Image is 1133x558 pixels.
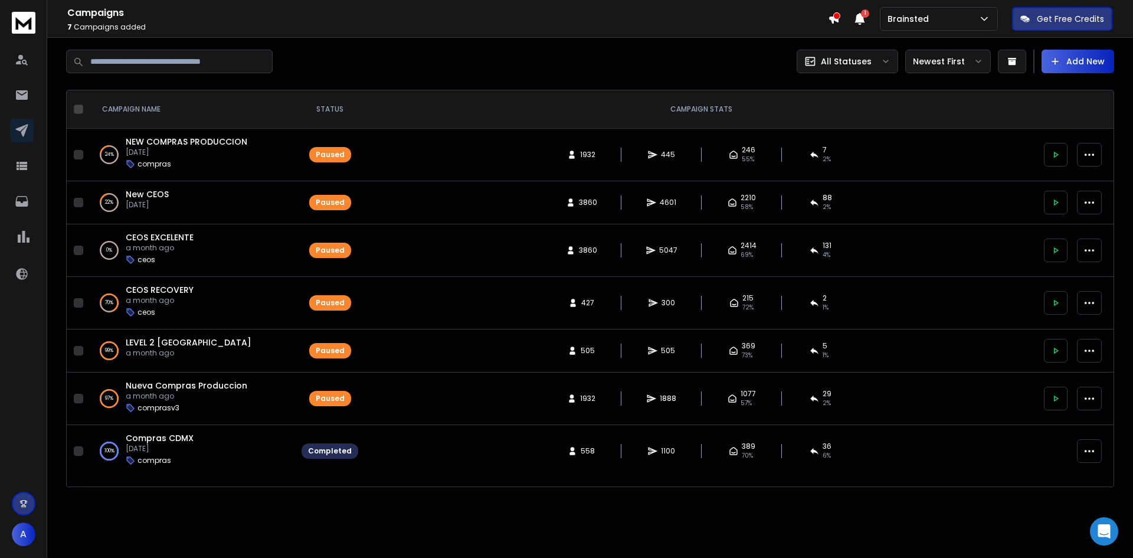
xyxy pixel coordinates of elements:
[88,224,294,277] td: 0%CEOS EXCELENTEa month agoceos
[1090,517,1118,546] div: Open Intercom Messenger
[742,155,754,164] span: 55 %
[741,399,752,408] span: 57 %
[581,346,595,355] span: 505
[126,391,247,401] p: a month ago
[12,523,35,546] button: A
[662,298,675,308] span: 300
[316,198,345,207] div: Paused
[67,22,828,32] p: Campaigns added
[105,393,113,404] p: 97 %
[888,13,934,25] p: Brainsted
[660,394,676,403] span: 1888
[105,345,113,357] p: 99 %
[105,149,114,161] p: 24 %
[106,244,112,256] p: 0 %
[126,200,169,210] p: [DATE]
[661,446,675,456] span: 1100
[126,348,251,358] p: a month ago
[742,145,755,155] span: 246
[105,297,113,309] p: 70 %
[12,12,35,34] img: logo
[741,389,756,399] span: 1077
[821,56,872,67] p: All Statuses
[88,373,294,425] td: 97%Nueva Compras Producciona month agocomprasv3
[126,148,247,157] p: [DATE]
[105,197,113,208] p: 22 %
[823,341,827,351] span: 5
[137,159,171,169] p: compras
[823,399,831,408] span: 2 %
[137,456,171,465] p: compras
[823,303,829,312] span: 1 %
[741,193,756,203] span: 2210
[742,451,753,461] span: 70 %
[88,277,294,329] td: 70%CEOS RECOVERYa month agoceos
[137,255,155,265] p: ceos
[294,90,365,129] th: STATUS
[104,445,114,457] p: 100 %
[579,198,597,207] span: 3860
[88,181,294,224] td: 22%New CEOS[DATE]
[579,246,597,255] span: 3860
[316,298,345,308] div: Paused
[67,6,828,20] h1: Campaigns
[316,346,345,355] div: Paused
[741,250,753,260] span: 69 %
[126,136,247,148] a: NEW COMPRAS PRODUCCION
[126,444,194,453] p: [DATE]
[137,403,179,413] p: comprasv3
[126,296,194,305] p: a month ago
[1012,7,1112,31] button: Get Free Credits
[661,346,675,355] span: 505
[741,203,753,212] span: 58 %
[1042,50,1114,73] button: Add New
[126,380,247,391] span: Nueva Compras Produccion
[823,241,831,250] span: 131
[823,155,831,164] span: 2 %
[742,341,755,351] span: 369
[580,394,595,403] span: 1932
[742,442,755,451] span: 389
[67,22,72,32] span: 7
[126,231,194,243] a: CEOS EXCELENTE
[126,284,194,296] a: CEOS RECOVERY
[308,446,352,456] div: Completed
[823,250,830,260] span: 4 %
[823,193,832,203] span: 88
[88,90,294,129] th: CAMPAIGN NAME
[316,150,345,159] div: Paused
[126,188,169,200] a: New CEOS
[741,241,757,250] span: 2414
[661,150,675,159] span: 445
[126,432,194,444] a: Compras CDMX
[88,129,294,181] td: 24%NEW COMPRAS PRODUCCION[DATE]compras
[88,425,294,478] td: 100%Compras CDMX[DATE]compras
[861,9,869,18] span: 1
[823,351,829,360] span: 1 %
[316,246,345,255] div: Paused
[823,145,827,155] span: 7
[742,293,754,303] span: 215
[316,394,345,403] div: Paused
[823,389,831,399] span: 29
[137,308,155,317] p: ceos
[88,329,294,373] td: 99%LEVEL 2 [GEOGRAPHIC_DATA]a month ago
[659,246,677,255] span: 5047
[126,337,251,348] a: LEVEL 2 [GEOGRAPHIC_DATA]
[823,293,827,303] span: 2
[823,451,831,461] span: 6 %
[126,243,194,253] p: a month ago
[581,446,595,456] span: 558
[905,50,991,73] button: Newest First
[365,90,1037,129] th: CAMPAIGN STATS
[742,303,754,312] span: 72 %
[742,351,752,360] span: 73 %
